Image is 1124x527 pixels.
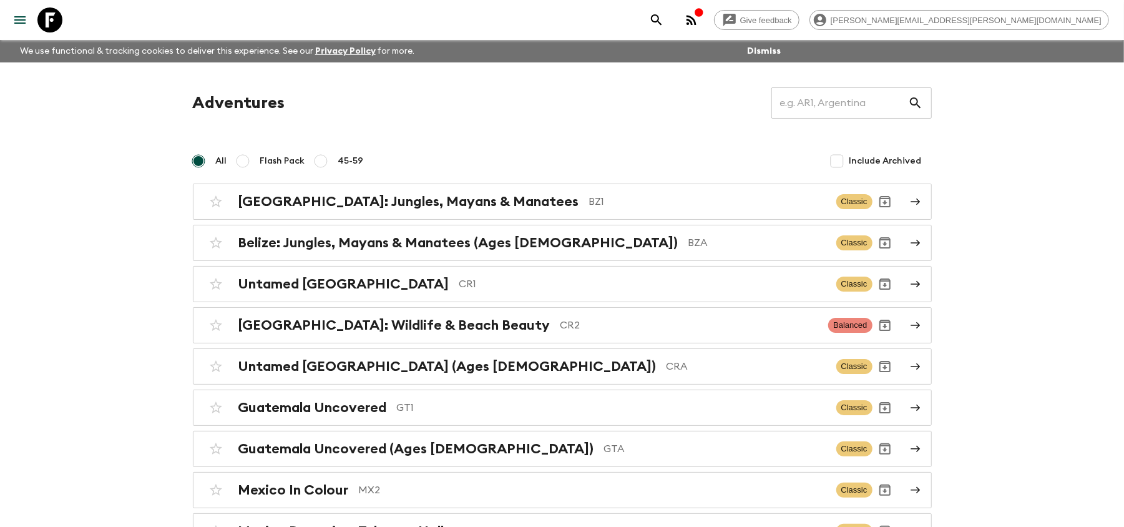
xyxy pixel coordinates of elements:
[744,42,784,60] button: Dismiss
[238,317,550,333] h2: [GEOGRAPHIC_DATA]: Wildlife & Beach Beauty
[771,86,908,121] input: e.g. AR1, Argentina
[7,7,32,32] button: menu
[836,441,872,456] span: Classic
[809,10,1109,30] div: [PERSON_NAME][EMAIL_ADDRESS][PERSON_NAME][DOMAIN_NAME]
[397,400,826,415] p: GT1
[238,482,349,498] h2: Mexico In Colour
[560,318,819,333] p: CR2
[359,483,826,498] p: MX2
[238,194,579,210] h2: [GEOGRAPHIC_DATA]: Jungles, Mayans & Manatees
[733,16,799,25] span: Give feedback
[193,91,285,116] h1: Adventures
[238,276,449,292] h2: Untamed [GEOGRAPHIC_DATA]
[216,155,227,167] span: All
[872,189,897,214] button: Archive
[836,235,872,250] span: Classic
[238,441,594,457] h2: Guatemala Uncovered (Ages [DEMOGRAPHIC_DATA])
[589,194,826,209] p: BZ1
[193,431,932,467] a: Guatemala Uncovered (Ages [DEMOGRAPHIC_DATA])GTAClassicArchive
[688,235,826,250] p: BZA
[872,354,897,379] button: Archive
[872,436,897,461] button: Archive
[872,272,897,297] button: Archive
[193,348,932,385] a: Untamed [GEOGRAPHIC_DATA] (Ages [DEMOGRAPHIC_DATA])CRAClassicArchive
[836,277,872,292] span: Classic
[849,155,922,167] span: Include Archived
[193,307,932,343] a: [GEOGRAPHIC_DATA]: Wildlife & Beach BeautyCR2BalancedArchive
[872,313,897,338] button: Archive
[604,441,826,456] p: GTA
[193,184,932,220] a: [GEOGRAPHIC_DATA]: Jungles, Mayans & ManateesBZ1ClassicArchive
[872,395,897,420] button: Archive
[872,478,897,503] button: Archive
[836,400,872,415] span: Classic
[872,230,897,255] button: Archive
[15,40,420,62] p: We use functional & tracking cookies to deliver this experience. See our for more.
[193,225,932,261] a: Belize: Jungles, Mayans & Manatees (Ages [DEMOGRAPHIC_DATA])BZAClassicArchive
[667,359,826,374] p: CRA
[836,194,872,209] span: Classic
[260,155,305,167] span: Flash Pack
[193,390,932,426] a: Guatemala UncoveredGT1ClassicArchive
[238,235,678,251] h2: Belize: Jungles, Mayans & Manatees (Ages [DEMOGRAPHIC_DATA])
[714,10,799,30] a: Give feedback
[836,483,872,498] span: Classic
[238,400,387,416] h2: Guatemala Uncovered
[193,266,932,302] a: Untamed [GEOGRAPHIC_DATA]CR1ClassicArchive
[315,47,376,56] a: Privacy Policy
[459,277,826,292] p: CR1
[644,7,669,32] button: search adventures
[193,472,932,508] a: Mexico In ColourMX2ClassicArchive
[238,358,657,375] h2: Untamed [GEOGRAPHIC_DATA] (Ages [DEMOGRAPHIC_DATA])
[824,16,1108,25] span: [PERSON_NAME][EMAIL_ADDRESS][PERSON_NAME][DOMAIN_NAME]
[836,359,872,374] span: Classic
[828,318,872,333] span: Balanced
[338,155,364,167] span: 45-59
